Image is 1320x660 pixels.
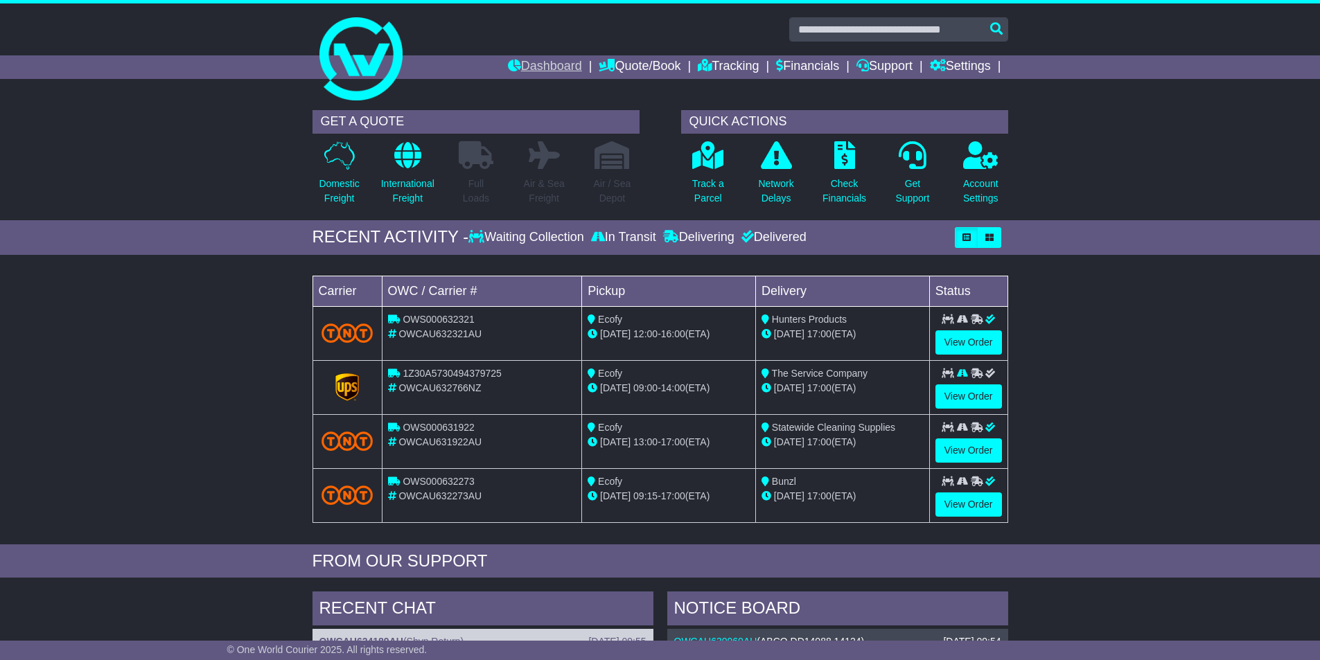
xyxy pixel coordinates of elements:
[661,490,685,501] span: 17:00
[692,141,725,213] a: Track aParcel
[313,551,1008,571] div: FROM OUR SUPPORT
[935,438,1002,463] a: View Order
[313,227,469,247] div: RECENT ACTIVITY -
[598,368,622,379] span: Ecofy
[755,276,929,306] td: Delivery
[772,422,895,433] span: Statewide Cleaning Supplies
[895,177,929,206] p: Get Support
[633,382,658,393] span: 09:00
[667,591,1008,629] div: NOTICE BOARD
[227,644,428,655] span: © One World Courier 2025. All rights reserved.
[674,636,1001,648] div: ( )
[508,55,582,79] a: Dashboard
[319,177,359,206] p: Domestic Freight
[582,276,756,306] td: Pickup
[807,328,831,339] span: 17:00
[935,330,1002,355] a: View Order
[757,141,794,213] a: NetworkDelays
[468,230,587,245] div: Waiting Collection
[380,141,435,213] a: InternationalFreight
[762,327,924,341] div: (ETA)
[762,435,924,449] div: (ETA)
[599,55,680,79] a: Quote/Book
[661,436,685,447] span: 17:00
[822,141,867,213] a: CheckFinancials
[600,490,631,501] span: [DATE]
[313,276,382,306] td: Carrier
[600,382,631,393] span: [DATE]
[335,373,359,401] img: GetCarrierServiceLogo
[600,328,631,339] span: [DATE]
[322,431,373,450] img: TNT_Domestic.png
[633,328,658,339] span: 12:00
[598,422,622,433] span: Ecofy
[929,276,1007,306] td: Status
[760,636,861,647] span: ABCO DD14088 14124
[318,141,360,213] a: DomesticFreight
[661,328,685,339] span: 16:00
[322,485,373,504] img: TNT_Domestic.png
[598,314,622,325] span: Ecofy
[598,476,622,487] span: Ecofy
[762,381,924,395] div: (ETA)
[319,636,403,647] a: OWCAU624189AU
[588,327,750,341] div: - (ETA)
[403,314,475,325] span: OWS000632321
[774,382,804,393] span: [DATE]
[661,382,685,393] span: 14:00
[807,490,831,501] span: 17:00
[407,636,461,647] span: Shyn Return
[660,230,738,245] div: Delivering
[674,636,757,647] a: OWCAU630960AU
[588,636,646,648] div: [DATE] 09:55
[856,55,913,79] a: Support
[313,591,653,629] div: RECENT CHAT
[313,110,640,134] div: GET A QUOTE
[398,436,482,447] span: OWCAU631922AU
[633,436,658,447] span: 13:00
[762,489,924,503] div: (ETA)
[594,177,631,206] p: Air / Sea Depot
[698,55,759,79] a: Tracking
[403,476,475,487] span: OWS000632273
[588,230,660,245] div: In Transit
[524,177,565,206] p: Air & Sea Freight
[930,55,991,79] a: Settings
[588,381,750,395] div: - (ETA)
[935,384,1002,409] a: View Order
[398,382,481,393] span: OWCAU632766NZ
[822,177,866,206] p: Check Financials
[588,489,750,503] div: - (ETA)
[774,490,804,501] span: [DATE]
[398,328,482,339] span: OWCAU632321AU
[322,323,373,342] img: TNT_Domestic.png
[398,490,482,501] span: OWCAU632273AU
[807,436,831,447] span: 17:00
[633,490,658,501] span: 09:15
[382,276,582,306] td: OWC / Carrier #
[962,141,999,213] a: AccountSettings
[758,177,793,206] p: Network Delays
[381,177,434,206] p: International Freight
[738,230,807,245] div: Delivered
[935,492,1002,517] a: View Order
[403,422,475,433] span: OWS000631922
[772,368,868,379] span: The Service Company
[459,177,493,206] p: Full Loads
[895,141,930,213] a: GetSupport
[403,368,501,379] span: 1Z30A5730494379725
[807,382,831,393] span: 17:00
[600,436,631,447] span: [DATE]
[963,177,998,206] p: Account Settings
[774,328,804,339] span: [DATE]
[772,314,847,325] span: Hunters Products
[319,636,646,648] div: ( )
[776,55,839,79] a: Financials
[943,636,1001,648] div: [DATE] 09:54
[772,476,796,487] span: Bunzl
[681,110,1008,134] div: QUICK ACTIONS
[692,177,724,206] p: Track a Parcel
[774,436,804,447] span: [DATE]
[588,435,750,449] div: - (ETA)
